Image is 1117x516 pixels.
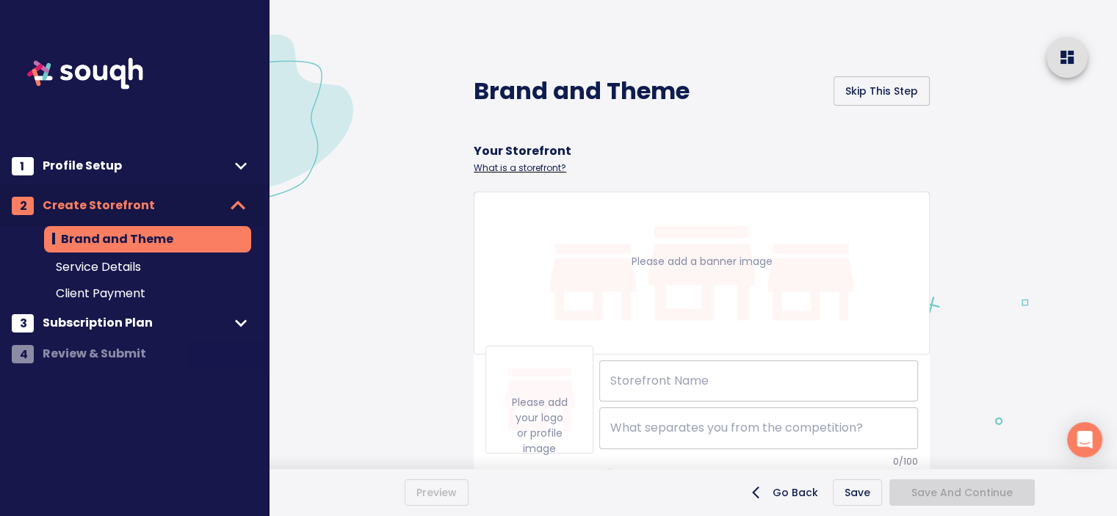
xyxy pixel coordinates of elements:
h4: Brand and Theme [474,76,690,106]
div: Open Intercom Messenger [1067,422,1102,457]
a: What is a storefront? [474,161,566,174]
button: Skip This Step [834,76,930,106]
span: crop picture [621,468,643,490]
div: Service Details [44,255,251,279]
span: Profile Setup [43,156,229,176]
img: placeholder [474,192,929,354]
input: Storefront Name [599,360,918,401]
span: Go Back [755,485,818,500]
span: Client Payment [56,285,239,302]
p: Please add your logo or profile image [510,395,569,457]
span: 3 [20,314,27,333]
p: 0 /100 [893,455,918,468]
span: Subscription Plan [43,313,229,333]
button: Go Back [749,479,824,506]
div: Add a logo or profile image [485,346,593,454]
span: 2 [20,197,27,215]
img: placeholder [486,346,593,453]
div: Client Payment [44,282,251,305]
h6: Your Storefront [474,141,571,161]
span: 1 [20,157,24,175]
div: Brand and Theme [44,226,251,252]
p: Please add a banner image [632,254,773,269]
span: Create Storefront [43,195,223,216]
span: Brand and Theme [56,229,239,250]
button: home [1046,37,1088,78]
span: Service Details [56,258,239,276]
div: Add a banner image [474,192,930,355]
span: Skip This Step [845,82,918,101]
